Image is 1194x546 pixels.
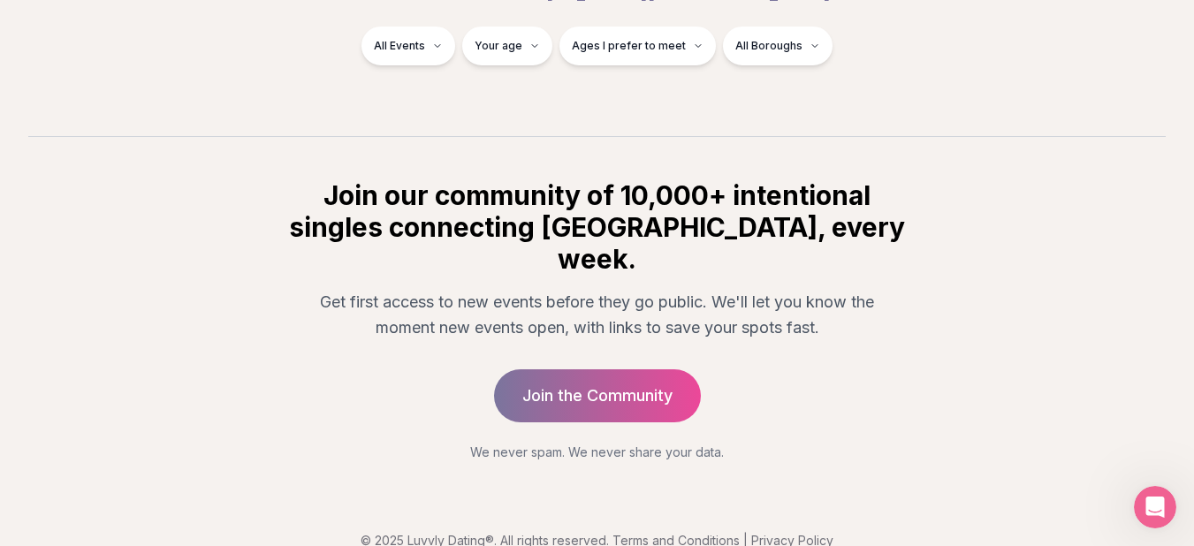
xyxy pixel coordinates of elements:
[735,39,802,53] span: All Boroughs
[286,179,909,275] h2: Join our community of 10,000+ intentional singles connecting [GEOGRAPHIC_DATA], every week.
[1134,486,1176,528] iframe: Intercom live chat
[723,27,833,65] button: All Boroughs
[475,39,522,53] span: Your age
[361,27,455,65] button: All Events
[300,289,894,341] p: Get first access to new events before they go public. We'll let you know the moment new events op...
[462,27,552,65] button: Your age
[494,369,701,422] a: Join the Community
[286,444,909,461] p: We never spam. We never share your data.
[559,27,716,65] button: Ages I prefer to meet
[374,39,425,53] span: All Events
[572,39,686,53] span: Ages I prefer to meet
